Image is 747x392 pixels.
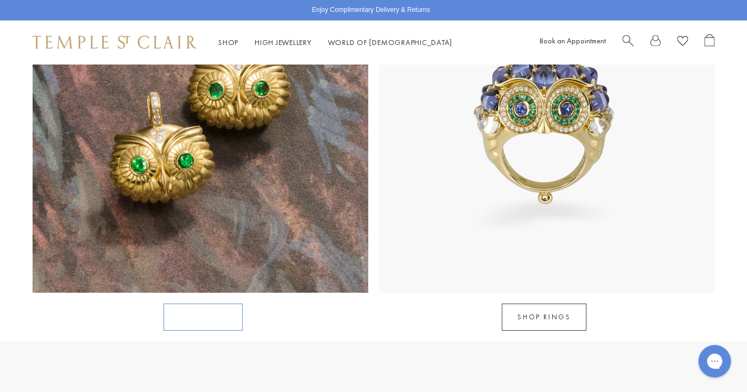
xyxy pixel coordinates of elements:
[255,37,312,47] a: High JewelleryHigh Jewellery
[677,34,688,51] a: View Wishlist
[540,36,606,46] a: Book an Appointment
[502,304,586,331] a: SHOP RINGS
[218,37,238,47] a: ShopShop
[163,304,243,331] a: Athenæum
[328,37,452,47] a: World of [DEMOGRAPHIC_DATA]World of [DEMOGRAPHIC_DATA]
[218,36,452,49] nav: Main navigation
[312,5,429,16] p: Enjoy Complimentary Delivery & Returns
[693,341,736,381] iframe: Gorgias live chat messenger
[622,34,634,51] a: Search
[33,36,197,49] img: Temple St. Clair
[704,34,714,51] a: Open Shopping Bag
